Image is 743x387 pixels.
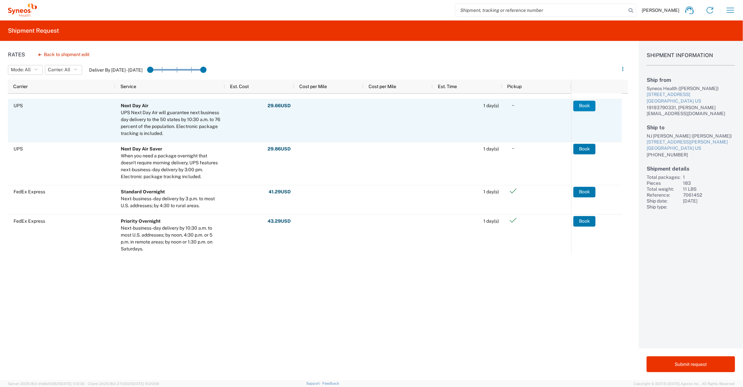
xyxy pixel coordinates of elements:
button: Book [573,101,596,111]
button: Back to shipment edit [33,49,95,60]
span: Copyright © [DATE]-[DATE] Agistix Inc., All Rights Reserved [633,381,735,387]
div: [STREET_ADDRESS][PERSON_NAME] [647,139,735,145]
button: Mode: All [8,65,43,75]
div: Reference: [647,192,680,198]
div: 11 LBS [683,186,735,192]
strong: 29.66 USD [268,103,291,109]
div: Next-business-day delivery by 3 p.m. to most U.S. addresses; by 4:30 to rural areas. [121,196,222,210]
h1: Shipment Information [647,52,735,66]
button: 41.29USD [269,187,291,197]
div: [STREET_ADDRESS] [647,91,735,98]
span: FedEx Express [14,218,45,224]
div: 1 [683,174,735,180]
div: Next-business-day delivery by 10:30 a.m. to most U.S. addresses; by noon, 4:30 p.m. or 5 p.m. in ... [121,225,222,252]
div: Pieces [647,180,680,186]
span: Client: 2025.18.0-27d3021 [88,382,159,386]
span: Cost per Mile [300,84,327,89]
div: [GEOGRAPHIC_DATA] US [647,145,735,152]
span: 1 day(s) [484,146,499,151]
button: Book [573,187,596,197]
button: 43.29USD [268,216,291,227]
div: NJ [PERSON_NAME] ([PERSON_NAME]) [647,133,735,139]
div: 7061452 [683,192,735,198]
button: Book [573,216,596,227]
strong: 43.29 USD [268,218,291,224]
input: Shipment, tracking or reference number [455,4,626,16]
span: Est. Time [438,84,457,89]
span: UPS [14,146,23,151]
span: Pickup [507,84,522,89]
span: 1 day(s) [484,218,499,224]
b: Next Day Air [121,103,149,109]
div: 183 [683,180,735,186]
a: [STREET_ADDRESS][GEOGRAPHIC_DATA] US [647,91,735,104]
div: Ship type: [647,204,680,210]
span: Est. Cost [230,84,249,89]
div: Ship date: [647,198,680,204]
span: [DATE] 11:12:30 [60,382,85,386]
button: 29.66USD [268,101,291,111]
span: [PERSON_NAME] [642,7,679,13]
span: FedEx Express [14,189,45,195]
button: Book [573,144,596,154]
a: [STREET_ADDRESS][PERSON_NAME][GEOGRAPHIC_DATA] US [647,139,735,152]
div: Syneos Health ([PERSON_NAME]) [647,85,735,91]
div: UPS Next Day Air will guarantee next business day delivery to the 50 states by 10:30 a.m. to 76 p... [121,110,222,137]
div: [GEOGRAPHIC_DATA] US [647,98,735,105]
span: Carrier [13,84,28,89]
h2: Ship to [647,124,735,131]
h2: Ship from [647,77,735,83]
h1: Rates [8,51,25,58]
div: Total weight: [647,186,680,192]
strong: 41.29 USD [269,189,291,195]
h2: Shipment Request [8,27,59,35]
span: [DATE] 10:20:09 [132,382,159,386]
div: When you need a package overnight that doesn't require morning delivery, UPS features next-busine... [121,152,222,180]
span: Service [121,84,137,89]
b: Next Day Air Saver [121,146,163,151]
h2: Shipment details [647,166,735,172]
strong: 29.86 USD [268,146,291,152]
b: Priority Overnight [121,218,161,224]
span: 1 day(s) [484,103,499,109]
div: [PHONE_NUMBER] [647,152,735,158]
label: Deliver By [DATE] - [DATE] [89,67,143,73]
span: Carrier: All [48,67,70,73]
span: Server: 2025.18.0-d1e9a510831 [8,382,85,386]
span: Cost per Mile [369,84,397,89]
a: Support [306,381,323,385]
a: Feedback [322,381,339,385]
button: 29.86USD [268,144,291,154]
span: Mode: All [11,67,31,73]
button: Carrier: All [45,65,82,75]
span: 1 day(s) [484,189,499,195]
span: UPS [14,103,23,109]
div: 19193790331, [PERSON_NAME][EMAIL_ADDRESS][DOMAIN_NAME] [647,105,735,116]
div: [DATE] [683,198,735,204]
button: Submit request [647,356,735,372]
b: Standard Overnight [121,189,165,195]
div: Total packages: [647,174,680,180]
